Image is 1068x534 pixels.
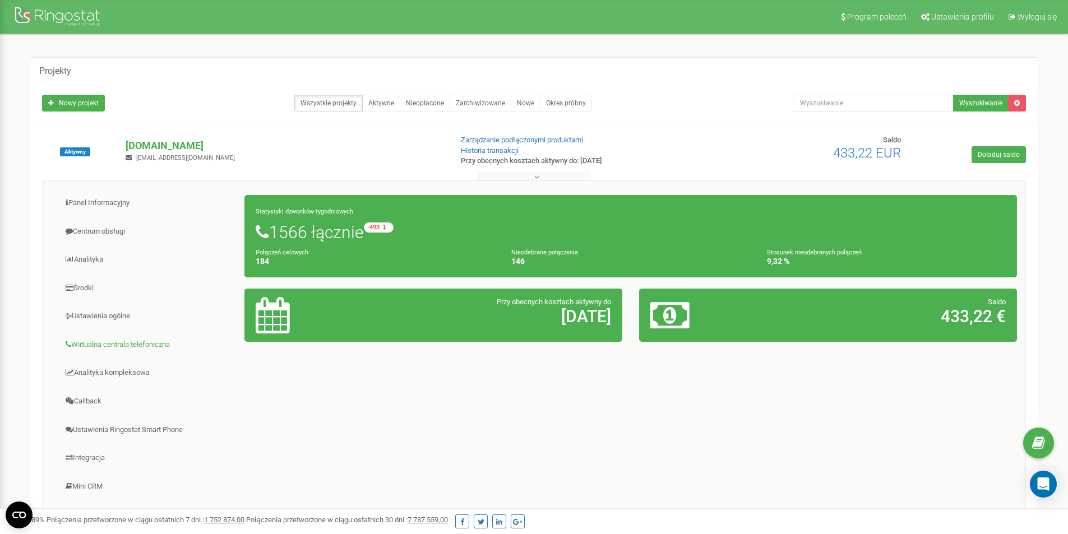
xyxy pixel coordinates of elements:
[450,95,511,112] a: Zarchiwizowane
[51,303,245,330] a: Ustawienia ogólne
[847,12,907,21] span: Program poleceń
[60,147,90,156] span: Aktywny
[461,136,583,144] a: Zarządzanie podłączonymi produktami
[51,444,245,472] a: Integracja
[497,298,611,306] span: Przy obecnych kosztach aktywny do
[793,95,954,112] input: Wyszukiwanie
[136,154,235,161] span: [EMAIL_ADDRESS][DOMAIN_NAME]
[294,95,363,112] a: Wszystkie projekty
[767,257,1006,266] h4: 9,32 %
[256,249,308,256] small: Połączeń celowych
[51,189,245,217] a: Panel Informacyjny
[51,416,245,444] a: Ustawienia Ringostat Smart Phone
[51,501,245,528] a: Call tracking
[51,275,245,302] a: Środki
[511,95,540,112] a: Nowe
[47,516,244,524] span: Połączenia przetworzone w ciągu ostatnich 7 dni :
[972,146,1026,163] a: Doładuj saldo
[364,222,394,233] small: -493
[931,12,994,21] span: Ustawienia profilu
[6,502,33,528] button: Open CMP widget
[461,146,519,155] a: Historia transakcji
[256,222,1006,242] h1: 1566 łącznie
[39,66,71,76] h5: Projekty
[246,516,448,524] span: Połączenia przetworzone w ciągu ostatnich 30 dni :
[256,208,353,215] small: Statystyki dzwonków tygodniowych
[51,359,245,387] a: Analityka kompleksowa
[953,95,1009,112] button: Wyszukiwanie
[988,298,1006,306] span: Saldo
[408,516,448,524] u: 7 787 559,00
[540,95,592,112] a: Okres próbny
[51,218,245,245] a: Centrum obsługi
[204,516,244,524] u: 1 752 874,00
[51,246,245,273] a: Analityka
[400,95,450,112] a: Nieopłacone
[833,145,901,161] span: 433,22 EUR
[42,95,105,112] a: Nowy projekt
[51,331,245,359] a: Wirtualna centrala telefoniczna
[774,307,1006,326] h2: 433,22 €
[51,473,245,500] a: Mini CRM
[767,249,862,256] small: Stosunek nieodebranych połączeń
[362,95,400,112] a: Aktywne
[511,257,750,266] h4: 146
[380,307,611,326] h2: [DATE]
[256,257,494,266] h4: 184
[511,249,578,256] small: Nieodebrane połączenia
[883,136,901,144] span: Saldo
[51,388,245,415] a: Callback
[1030,471,1057,498] div: Open Intercom Messenger
[1018,12,1057,21] span: Wyloguj się
[126,138,442,153] p: [DOMAIN_NAME]
[461,156,694,166] p: Przy obecnych kosztach aktywny do: [DATE]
